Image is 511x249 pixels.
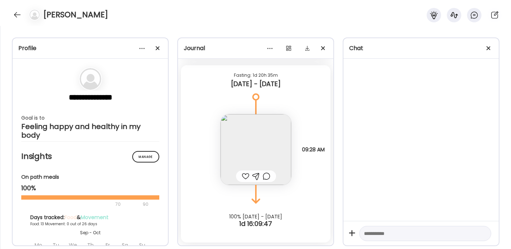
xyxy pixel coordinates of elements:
div: Feeling happy and healthy in my body [21,122,159,139]
img: images%2FiL1hhzvZx3MtYCQDQtvCNG11kH33%2FLs8bOgDv8NKuZWPqegtq%2FBSbRrEwTHuUpSiNSspjZ_240 [221,114,291,185]
h4: [PERSON_NAME] [43,9,108,21]
div: Goal is to [21,114,159,122]
div: 100% [21,184,159,192]
div: Days tracked: & [30,214,151,221]
div: Chat [349,44,493,53]
div: Sep - Oct [30,230,151,236]
div: [DATE] - [DATE] [187,80,325,88]
div: Food: 13 Movement: 0 out of 26 days [30,221,151,227]
img: bg-avatar-default.svg [80,68,101,90]
h2: Insights [21,151,159,162]
div: 1d 16:09:47 [178,219,333,228]
div: Fasting: 1d 20h 35m [187,71,325,80]
span: Movement [81,214,108,221]
span: 09:28 AM [302,146,325,153]
img: bg-avatar-default.svg [30,10,40,20]
div: Manage [132,151,159,163]
div: Profile [18,44,162,53]
div: 70 [21,200,141,209]
div: On path meals [21,173,159,181]
div: 90 [142,200,149,209]
div: Journal [184,44,328,53]
div: 100% [DATE] - [DATE] [178,214,333,219]
span: Food [65,214,77,221]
